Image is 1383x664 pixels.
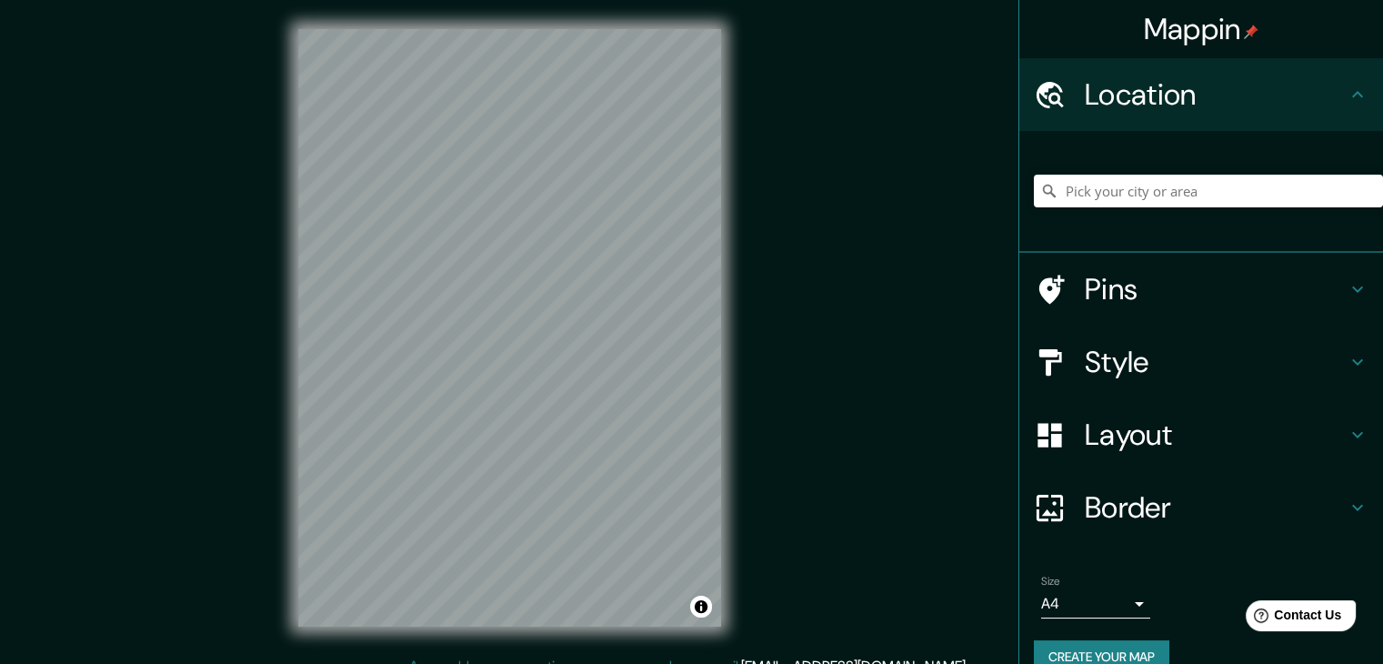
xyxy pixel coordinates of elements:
button: Toggle attribution [690,596,712,618]
div: Layout [1019,398,1383,471]
h4: Location [1085,76,1347,113]
div: Style [1019,326,1383,398]
h4: Mappin [1144,11,1259,47]
h4: Style [1085,344,1347,380]
input: Pick your city or area [1034,175,1383,207]
div: Location [1019,58,1383,131]
div: Border [1019,471,1383,544]
div: A4 [1041,589,1150,619]
label: Size [1041,574,1060,589]
h4: Pins [1085,271,1347,307]
div: Pins [1019,253,1383,326]
h4: Border [1085,489,1347,526]
h4: Layout [1085,417,1347,453]
canvas: Map [298,29,721,627]
iframe: Help widget launcher [1221,593,1363,644]
img: pin-icon.png [1244,25,1258,39]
